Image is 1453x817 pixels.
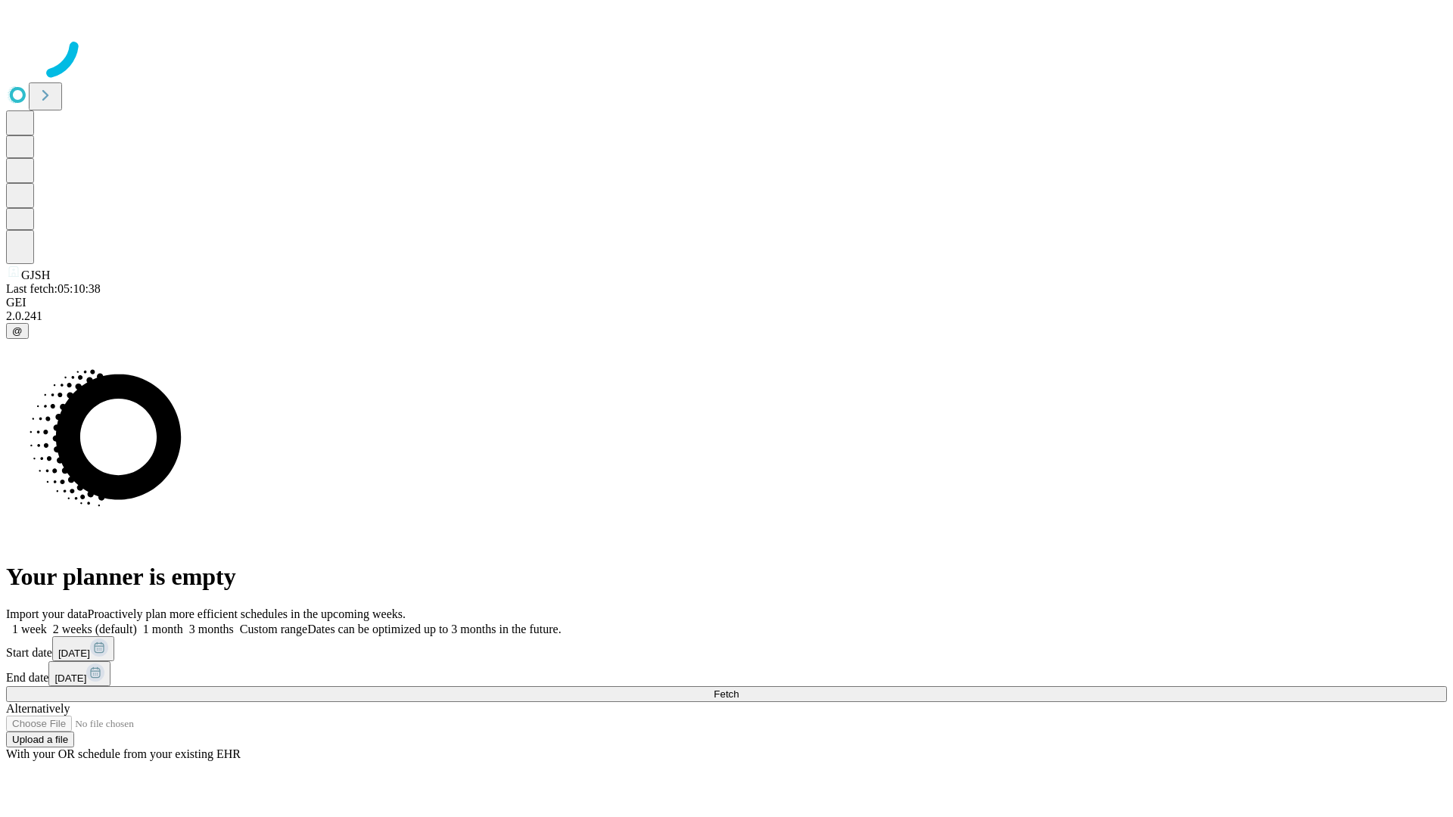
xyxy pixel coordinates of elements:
[143,623,183,635] span: 1 month
[52,636,114,661] button: [DATE]
[6,607,88,620] span: Import your data
[240,623,307,635] span: Custom range
[6,636,1447,661] div: Start date
[21,269,50,281] span: GJSH
[58,648,90,659] span: [DATE]
[6,702,70,715] span: Alternatively
[307,623,561,635] span: Dates can be optimized up to 3 months in the future.
[54,673,86,684] span: [DATE]
[48,661,110,686] button: [DATE]
[6,732,74,747] button: Upload a file
[189,623,234,635] span: 3 months
[6,296,1447,309] div: GEI
[6,747,241,760] span: With your OR schedule from your existing EHR
[12,623,47,635] span: 1 week
[53,623,137,635] span: 2 weeks (default)
[88,607,406,620] span: Proactively plan more efficient schedules in the upcoming weeks.
[6,563,1447,591] h1: Your planner is empty
[6,323,29,339] button: @
[6,686,1447,702] button: Fetch
[12,325,23,337] span: @
[714,688,739,700] span: Fetch
[6,282,101,295] span: Last fetch: 05:10:38
[6,309,1447,323] div: 2.0.241
[6,661,1447,686] div: End date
